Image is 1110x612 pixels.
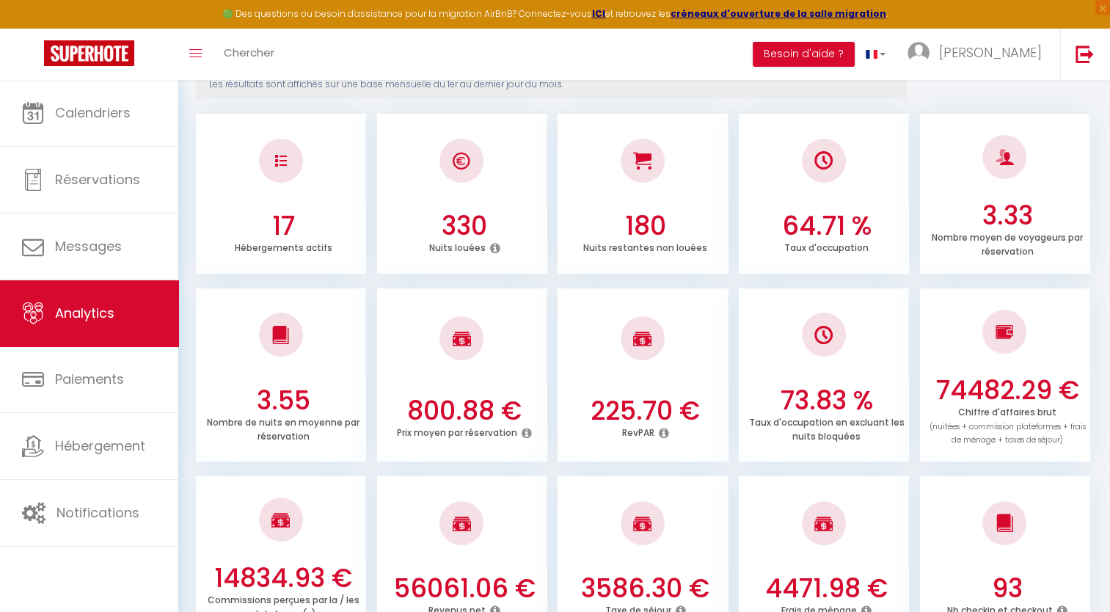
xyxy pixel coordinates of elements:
[622,423,654,439] p: RevPAR
[928,573,1087,604] h3: 93
[592,7,605,20] a: ICI
[205,563,363,594] h3: 14834.93 €
[275,155,287,167] img: NO IMAGE
[748,573,906,604] h3: 4471.98 €
[385,396,544,426] h3: 800.88 €
[932,228,1083,258] p: Nombre moyen de voyageurs par réservation
[55,103,131,122] span: Calendriers
[897,29,1060,80] a: ... [PERSON_NAME]
[671,7,886,20] a: créneaux d'ouverture de la salle migration
[908,42,930,64] img: ...
[205,211,363,241] h3: 17
[930,421,1086,446] span: (nuitées + commission plateformes + frais de ménage + taxes de séjour)
[385,211,544,241] h3: 330
[44,40,134,66] img: Super Booking
[583,238,707,254] p: Nuits restantes non louées
[235,238,332,254] p: Hébergements actifs
[996,323,1014,340] img: NO IMAGE
[753,42,855,67] button: Besoin d'aide ?
[55,237,122,255] span: Messages
[748,211,906,241] h3: 64.71 %
[55,170,140,189] span: Réservations
[930,403,1086,446] p: Chiffre d'affaires brut
[814,326,833,344] img: NO IMAGE
[385,573,544,604] h3: 56061.06 €
[939,43,1042,62] span: [PERSON_NAME]
[55,437,145,455] span: Hébergement
[205,385,363,416] h3: 3.55
[928,375,1087,406] h3: 74482.29 €
[397,423,517,439] p: Prix moyen par réservation
[1076,45,1094,63] img: logout
[748,413,904,442] p: Taux d'occupation en excluant les nuits bloquées
[566,573,725,604] h3: 3586.30 €
[224,45,274,60] span: Chercher
[207,413,359,442] p: Nombre de nuits en moyenne par réservation
[748,385,906,416] h3: 73.83 %
[55,304,114,322] span: Analytics
[928,200,1087,231] h3: 3.33
[56,503,139,522] span: Notifications
[12,6,56,50] button: Ouvrir le widget de chat LiveChat
[429,238,486,254] p: Nuits louées
[55,370,124,388] span: Paiements
[784,238,869,254] p: Taux d'occupation
[213,29,285,80] a: Chercher
[566,396,725,426] h3: 225.70 €
[566,211,725,241] h3: 180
